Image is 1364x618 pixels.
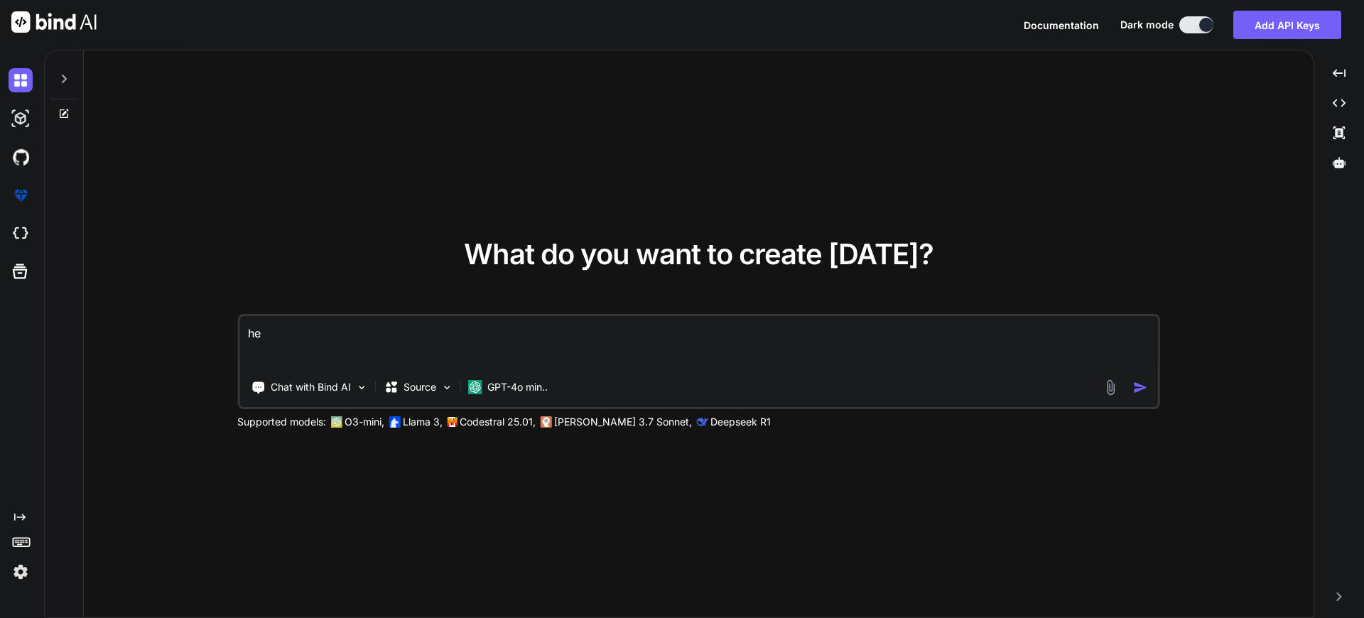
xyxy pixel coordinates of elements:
[355,381,367,394] img: Pick Tools
[696,416,708,428] img: claude
[9,183,33,207] img: premium
[1233,11,1341,39] button: Add API Keys
[464,237,933,271] span: What do you want to create [DATE]?
[9,68,33,92] img: darkChat
[540,416,551,428] img: claude
[710,415,771,429] p: Deepseek R1
[9,107,33,131] img: darkAi-studio
[9,222,33,246] img: cloudideIcon
[1103,379,1119,396] img: attachment
[403,415,443,429] p: Llama 3,
[1024,19,1099,31] span: Documentation
[11,11,97,33] img: Bind AI
[467,380,482,394] img: GPT-4o mini
[1133,380,1148,395] img: icon
[9,560,33,584] img: settings
[345,415,384,429] p: O3-mini,
[447,417,457,427] img: Mistral-AI
[330,416,342,428] img: GPT-4
[237,415,326,429] p: Supported models:
[440,381,453,394] img: Pick Models
[1024,18,1099,33] button: Documentation
[554,415,692,429] p: [PERSON_NAME] 3.7 Sonnet,
[239,316,1158,369] textarea: h
[271,380,351,394] p: Chat with Bind AI
[1120,18,1174,32] span: Dark mode
[389,416,400,428] img: Llama2
[404,380,436,394] p: Source
[460,415,536,429] p: Codestral 25.01,
[487,380,548,394] p: GPT-4o min..
[9,145,33,169] img: githubDark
